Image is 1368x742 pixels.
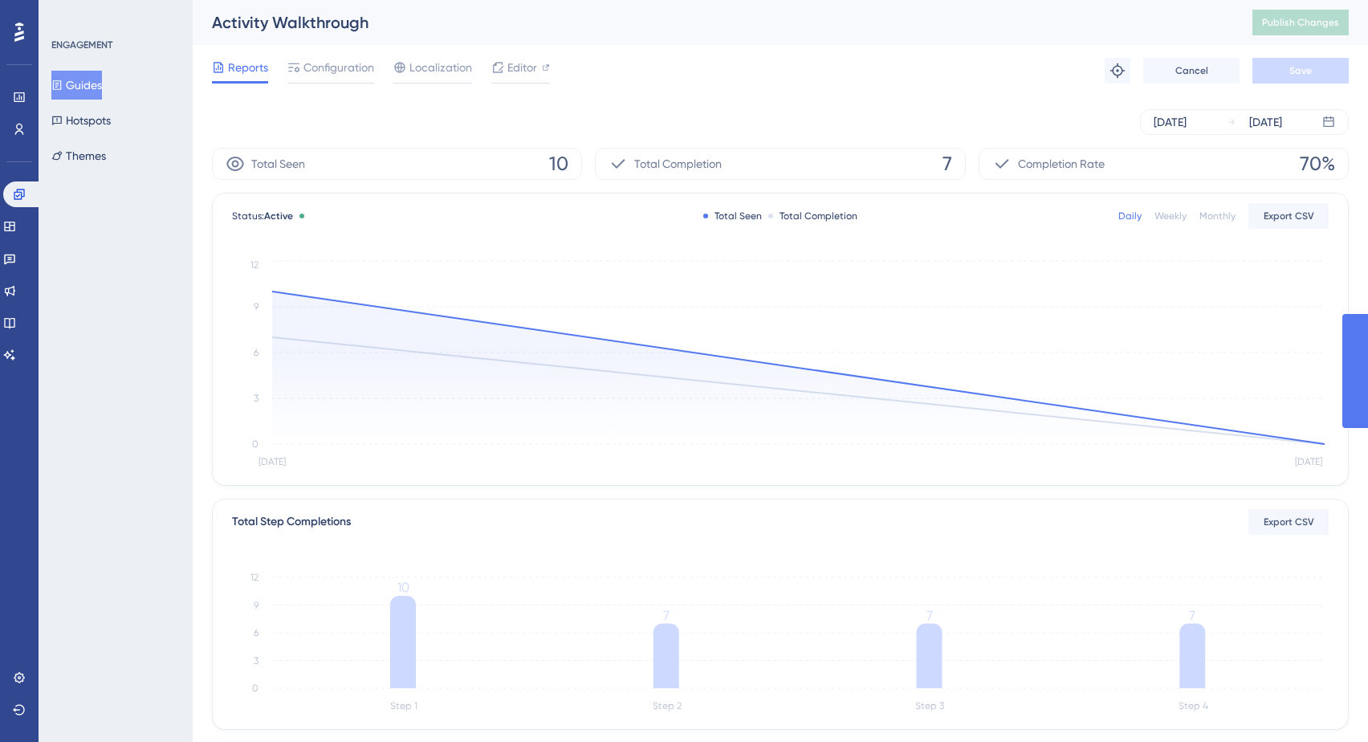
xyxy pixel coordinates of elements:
[1154,210,1187,222] div: Weekly
[51,141,106,170] button: Themes
[250,572,259,583] tspan: 12
[663,608,670,623] tspan: 7
[254,301,259,312] tspan: 9
[943,151,952,177] span: 7
[1175,64,1208,77] span: Cancel
[251,154,305,173] span: Total Seen
[232,512,351,532] div: Total Step Completions
[259,456,286,467] tspan: [DATE]
[1300,151,1335,177] span: 70%
[1118,210,1142,222] div: Daily
[1264,516,1314,528] span: Export CSV
[303,58,374,77] span: Configuration
[232,210,293,222] span: Status:
[1301,679,1349,727] iframe: UserGuiding AI Assistant Launcher
[703,210,762,222] div: Total Seen
[1179,700,1208,711] tspan: Step 4
[768,210,857,222] div: Total Completion
[212,11,1212,34] div: Activity Walkthrough
[1143,58,1240,84] button: Cancel
[549,151,568,177] span: 10
[1248,203,1329,229] button: Export CSV
[1018,154,1105,173] span: Completion Rate
[51,106,111,135] button: Hotspots
[507,58,537,77] span: Editor
[390,700,417,711] tspan: Step 1
[250,259,259,271] tspan: 12
[634,154,722,173] span: Total Completion
[1252,58,1349,84] button: Save
[1264,210,1314,222] span: Export CSV
[653,700,682,711] tspan: Step 2
[264,210,293,222] span: Active
[1248,509,1329,535] button: Export CSV
[254,655,259,667] tspan: 3
[228,58,268,77] span: Reports
[1249,112,1282,132] div: [DATE]
[1154,112,1187,132] div: [DATE]
[1295,456,1322,467] tspan: [DATE]
[409,58,472,77] span: Localization
[51,71,102,100] button: Guides
[254,600,259,611] tspan: 9
[1262,16,1339,29] span: Publish Changes
[1189,608,1195,623] tspan: 7
[1199,210,1236,222] div: Monthly
[252,438,259,450] tspan: 0
[51,39,112,51] div: ENGAGEMENT
[254,393,259,404] tspan: 3
[254,627,259,638] tspan: 6
[252,683,259,694] tspan: 0
[1252,10,1349,35] button: Publish Changes
[1289,64,1312,77] span: Save
[926,608,933,623] tspan: 7
[397,580,409,595] tspan: 10
[915,700,944,711] tspan: Step 3
[254,347,259,358] tspan: 6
